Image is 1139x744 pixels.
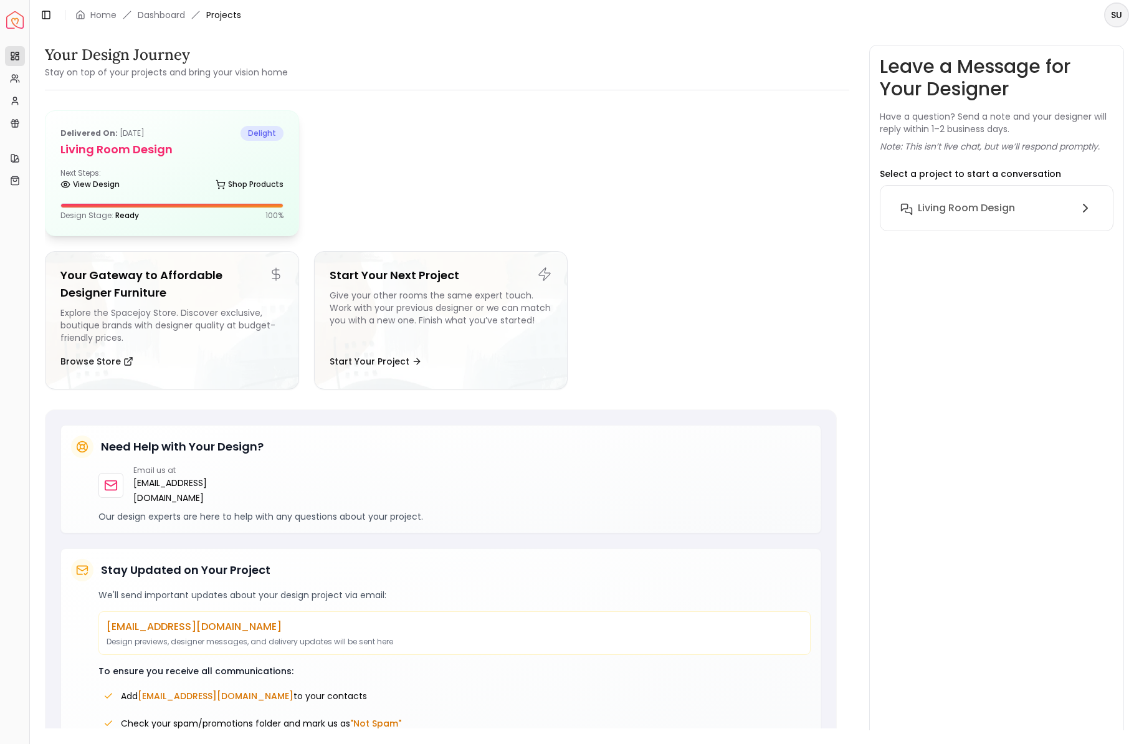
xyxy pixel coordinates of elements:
[98,510,811,523] p: Our design experts are here to help with any questions about your project.
[265,211,284,221] p: 100 %
[107,637,803,647] p: Design previews, designer messages, and delivery updates will be sent here
[216,176,284,193] a: Shop Products
[6,11,24,29] img: Spacejoy Logo
[60,211,139,221] p: Design Stage:
[98,665,811,677] p: To ensure you receive all communications:
[1104,2,1129,27] button: SU
[45,66,288,79] small: Stay on top of your projects and bring your vision home
[314,251,568,389] a: Start Your Next ProjectGive your other rooms the same expert touch. Work with your previous desig...
[60,126,145,141] p: [DATE]
[90,9,117,21] a: Home
[880,110,1113,135] p: Have a question? Send a note and your designer will reply within 1–2 business days.
[45,251,299,389] a: Your Gateway to Affordable Designer FurnitureExplore the Spacejoy Store. Discover exclusive, bout...
[241,126,284,141] span: delight
[880,55,1113,100] h3: Leave a Message for Your Designer
[890,196,1103,221] button: Living Room Design
[880,168,1061,180] p: Select a project to start a conversation
[330,267,553,284] h5: Start Your Next Project
[101,438,264,455] h5: Need Help with Your Design?
[75,9,241,21] nav: breadcrumb
[133,465,262,475] p: Email us at
[138,690,293,702] span: [EMAIL_ADDRESS][DOMAIN_NAME]
[880,140,1100,153] p: Note: This isn’t live chat, but we’ll respond promptly.
[101,561,270,579] h5: Stay Updated on Your Project
[1105,4,1128,26] span: SU
[107,619,803,634] p: [EMAIL_ADDRESS][DOMAIN_NAME]
[60,176,120,193] a: View Design
[60,128,118,138] b: Delivered on:
[918,201,1015,216] h6: Living Room Design
[60,307,284,344] div: Explore the Spacejoy Store. Discover exclusive, boutique brands with designer quality at budget-f...
[121,717,401,730] span: Check your spam/promotions folder and mark us as
[6,11,24,29] a: Spacejoy
[115,210,139,221] span: Ready
[98,589,811,601] p: We'll send important updates about your design project via email:
[121,690,367,702] span: Add to your contacts
[330,349,422,374] button: Start Your Project
[60,168,284,193] div: Next Steps:
[133,475,262,505] a: [EMAIL_ADDRESS][DOMAIN_NAME]
[60,349,133,374] button: Browse Store
[350,717,401,730] span: "Not Spam"
[45,45,288,65] h3: Your Design Journey
[330,289,553,344] div: Give your other rooms the same expert touch. Work with your previous designer or we can match you...
[206,9,241,21] span: Projects
[60,141,284,158] h5: Living Room Design
[60,267,284,302] h5: Your Gateway to Affordable Designer Furniture
[138,9,185,21] a: Dashboard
